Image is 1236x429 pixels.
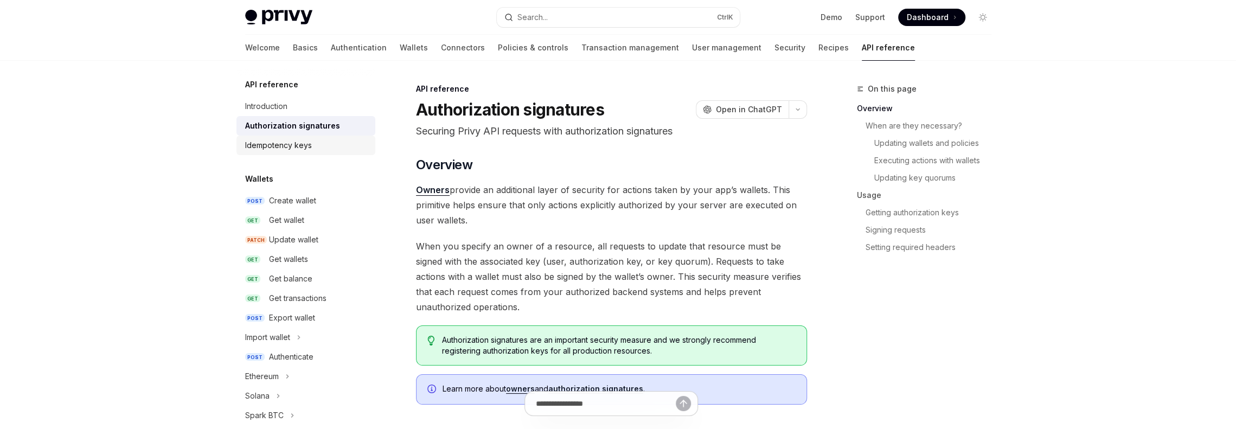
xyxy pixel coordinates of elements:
[245,119,340,132] div: Authorization signatures
[236,406,300,425] button: Spark BTC
[442,335,795,356] span: Authorization signatures are an important security measure and we strongly recommend registering ...
[245,314,265,322] span: POST
[498,35,568,61] a: Policies & controls
[245,255,260,264] span: GET
[427,385,438,395] svg: Info
[855,12,885,23] a: Support
[236,367,295,386] button: Ethereum
[245,370,279,383] div: Ethereum
[692,35,761,61] a: User management
[427,336,435,345] svg: Tip
[857,169,1000,187] a: Updating key quorums
[245,197,265,205] span: POST
[245,409,284,422] div: Spark BTC
[245,353,265,361] span: POST
[245,389,270,402] div: Solana
[907,12,949,23] span: Dashboard
[416,124,807,139] p: Securing Privy API requests with authorization signatures
[857,221,1000,239] a: Signing requests
[245,294,260,303] span: GET
[536,392,676,415] input: Ask a question...
[245,275,260,283] span: GET
[269,214,304,227] div: Get wallet
[269,194,316,207] div: Create wallet
[717,13,733,22] span: Ctrl K
[245,10,312,25] img: light logo
[497,8,740,27] button: Search...CtrlK
[416,100,604,119] h1: Authorization signatures
[245,78,298,91] h5: API reference
[269,292,326,305] div: Get transactions
[236,386,286,406] button: Solana
[269,350,313,363] div: Authenticate
[868,82,917,95] span: On this page
[857,204,1000,221] a: Getting authorization keys
[696,100,789,119] button: Open in ChatGPT
[245,172,273,185] h5: Wallets
[236,308,375,328] a: POSTExport wallet
[506,384,535,394] a: owners
[245,139,312,152] div: Idempotency keys
[898,9,965,26] a: Dashboard
[416,239,807,315] span: When you specify an owner of a resource, all requests to update that resource must be signed with...
[236,230,375,249] a: PATCHUpdate wallet
[245,35,280,61] a: Welcome
[548,384,643,394] a: authorization signatures
[676,396,691,411] button: Send message
[517,11,548,24] div: Search...
[581,35,679,61] a: Transaction management
[236,191,375,210] a: POSTCreate wallet
[416,156,472,174] span: Overview
[245,331,290,344] div: Import wallet
[236,328,306,347] button: Import wallet
[236,249,375,269] a: GETGet wallets
[236,116,375,136] a: Authorization signatures
[245,236,267,244] span: PATCH
[416,182,807,228] span: provide an additional layer of security for actions taken by your app’s wallets. This primitive h...
[443,383,796,394] span: Learn more about and .
[416,84,807,94] div: API reference
[441,35,485,61] a: Connectors
[331,35,387,61] a: Authentication
[236,289,375,308] a: GETGet transactions
[857,152,1000,169] a: Executing actions with wallets
[716,104,782,115] span: Open in ChatGPT
[416,184,450,196] a: Owners
[857,117,1000,135] a: When are they necessary?
[236,210,375,230] a: GETGet wallet
[236,269,375,289] a: GETGet balance
[821,12,842,23] a: Demo
[974,9,991,26] button: Toggle dark mode
[269,253,308,266] div: Get wallets
[400,35,428,61] a: Wallets
[269,272,312,285] div: Get balance
[236,136,375,155] a: Idempotency keys
[293,35,318,61] a: Basics
[857,100,1000,117] a: Overview
[818,35,849,61] a: Recipes
[236,347,375,367] a: POSTAuthenticate
[269,311,315,324] div: Export wallet
[245,100,287,113] div: Introduction
[862,35,915,61] a: API reference
[774,35,805,61] a: Security
[245,216,260,225] span: GET
[857,239,1000,256] a: Setting required headers
[236,97,375,116] a: Introduction
[857,135,1000,152] a: Updating wallets and policies
[857,187,1000,204] a: Usage
[269,233,318,246] div: Update wallet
